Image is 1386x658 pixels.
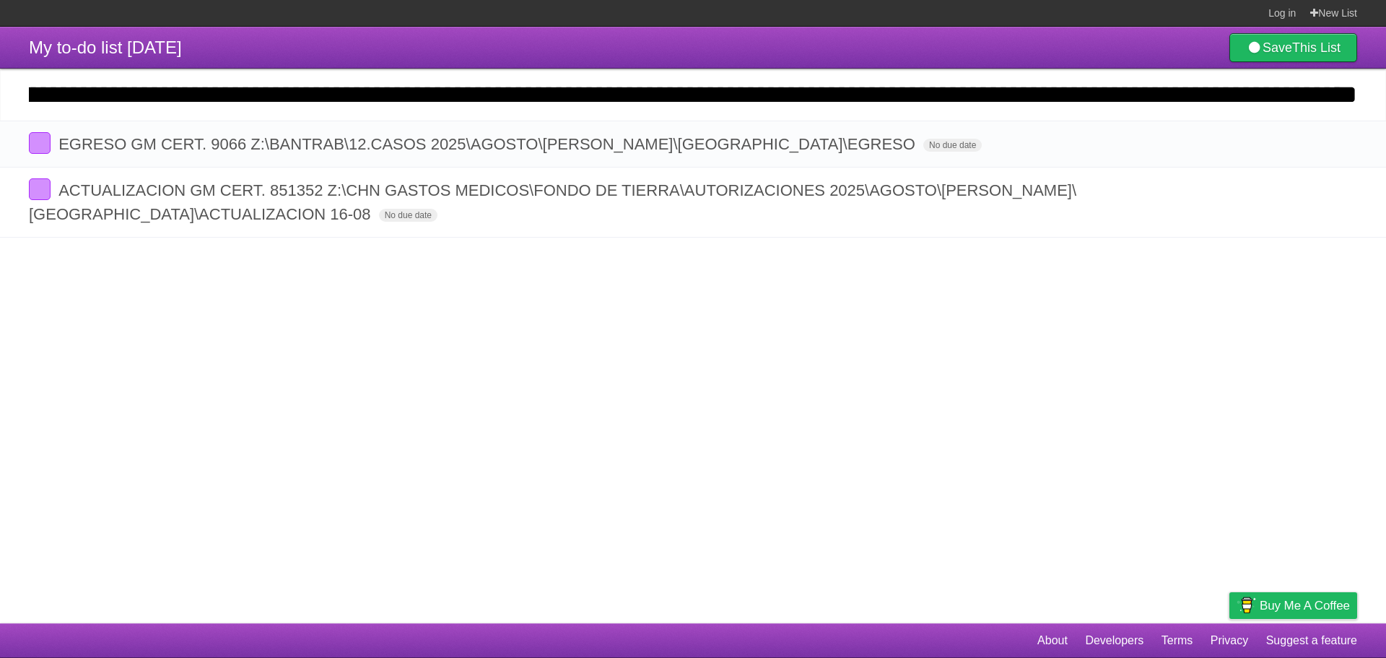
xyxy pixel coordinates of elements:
[1229,33,1357,62] a: SaveThis List
[1292,40,1341,55] b: This List
[1037,627,1068,654] a: About
[1237,593,1256,618] img: Buy me a coffee
[923,139,982,152] span: No due date
[29,132,51,154] label: Done
[29,38,182,57] span: My to-do list [DATE]
[29,181,1076,223] span: ACTUALIZACION GM CERT. 851352 Z:\CHN GASTOS MEDICOS\FONDO DE TIERRA\AUTORIZACIONES 2025\AGOSTO\[P...
[1229,592,1357,619] a: Buy me a coffee
[379,209,437,222] span: No due date
[1161,627,1193,654] a: Terms
[29,178,51,200] label: Done
[1260,593,1350,618] span: Buy me a coffee
[1211,627,1248,654] a: Privacy
[58,135,919,153] span: EGRESO GM CERT. 9066 Z:\BANTRAB\12.CASOS 2025\AGOSTO\[PERSON_NAME]\[GEOGRAPHIC_DATA]\EGRESO
[1085,627,1143,654] a: Developers
[1266,627,1357,654] a: Suggest a feature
